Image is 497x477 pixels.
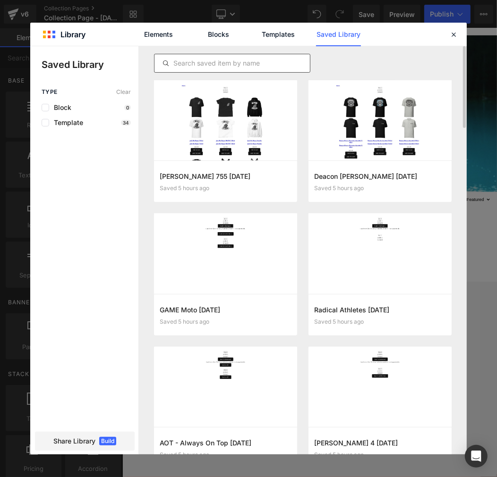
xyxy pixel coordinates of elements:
div: Saved 5 hours ago [314,452,446,458]
span: Type [42,89,58,95]
h3: AOT - Always On Top [DATE] [160,438,291,448]
span: Clear [116,89,131,95]
span: Build [99,437,116,445]
p: Saved Library [42,58,138,72]
a: Elements [136,23,181,46]
h3: [PERSON_NAME] 755 [DATE] [160,171,291,181]
a: Contact [207,28,243,48]
h3: Deacon [PERSON_NAME] [DATE] [314,171,446,181]
span: 12 products [266,311,306,335]
span: Home [148,34,166,42]
span: Welcome to our store [255,4,317,12]
div: Saved 5 hours ago [160,185,291,192]
h3: [PERSON_NAME] 4 [DATE] [314,438,446,448]
div: Saved 5 hours ago [160,452,291,458]
p: 0 [124,105,131,110]
span: Share Library [53,436,95,446]
span: Catalog [178,34,201,42]
a: Sports Threads Shop [23,29,133,48]
div: Saved 5 hours ago [314,185,446,192]
a: Templates [256,23,301,46]
span: Template [49,119,83,126]
div: Saved 5 hours ago [314,318,446,325]
a: Home [143,28,172,48]
h3: GAME Moto [DATE] [160,305,291,315]
span: Block [49,104,71,111]
span: Contact [213,34,237,42]
p: 34 [121,120,131,126]
span: Sports Threads Shop [26,31,129,46]
div: Open Intercom Messenger [465,445,488,468]
a: Saved Library [316,23,361,46]
a: Catalog [172,28,207,48]
h3: Radical Athletes [DATE] [314,305,446,315]
div: Saved 5 hours ago [160,318,291,325]
input: Search saved item by name [154,58,310,69]
a: Blocks [196,23,241,46]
